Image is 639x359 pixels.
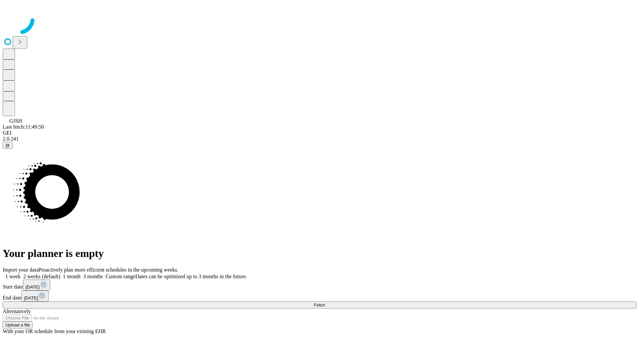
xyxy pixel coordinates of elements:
[135,274,247,279] span: Dates can be optimized up to 3 months in the future.
[3,308,31,314] span: Alternatively
[24,296,38,300] span: [DATE]
[3,247,636,260] h1: Your planner is empty
[26,285,40,290] span: [DATE]
[21,291,49,301] button: [DATE]
[106,274,135,279] span: Custom range
[3,301,636,308] button: Fetch
[3,321,33,328] button: Upload a file
[63,274,81,279] span: 1 month
[314,302,325,307] span: Fetch
[23,280,50,291] button: [DATE]
[3,280,636,291] div: Start date
[83,274,103,279] span: 3 months
[23,274,60,279] span: 2 weeks (default)
[3,130,636,136] div: GEI
[9,118,22,124] span: GJSH
[3,142,13,149] button: @
[3,267,39,273] span: Import your data
[5,274,21,279] span: 1 week
[3,124,44,130] span: Last fetch: 11:49:50
[5,143,10,148] span: @
[3,136,636,142] div: 2.0.241
[3,291,636,301] div: End date
[39,267,178,273] span: Proactively plan more efficient schedules in the upcoming weeks.
[3,328,106,334] span: With your OR schedule from your existing EHR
